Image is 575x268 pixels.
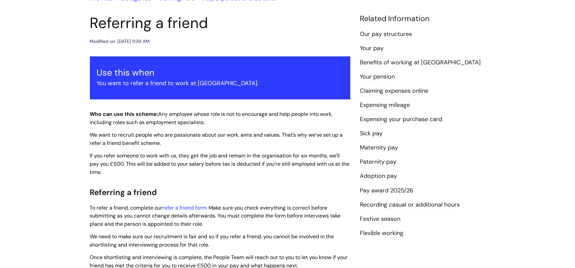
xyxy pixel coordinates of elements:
[163,204,207,211] a: refer a friend form
[97,67,343,78] h3: Use this when
[360,14,485,23] h4: Related Information
[360,129,383,138] a: Sick pay
[97,78,343,88] p: You want to refer a friend to work at [GEOGRAPHIC_DATA].
[360,30,412,39] a: Our pay structures
[360,172,397,181] a: Adoption pay
[90,233,334,248] span: We need to make sure our recruitment is fair and so if you refer a friend, you cannot be involved...
[360,215,401,223] a: Festive season
[360,201,460,209] a: Recording casual or additional hours
[360,115,443,124] a: Expensing your purchase card
[360,158,397,166] a: Paternity pay
[90,152,350,176] span: If you refer someone to work with us, they get the job and remain in the organisation for six mon...
[360,44,384,53] a: Your pay
[90,111,158,117] strong: Who can use this scheme:
[360,58,481,67] a: Benefits of working at [GEOGRAPHIC_DATA]
[90,14,350,32] h1: Referring a friend
[360,144,398,152] a: Maternity pay
[90,37,150,46] div: Modified on: [DATE] 11:39 AM
[360,186,414,195] a: Pay award 2025/26
[360,87,429,95] a: Claiming expenses online
[360,229,404,238] a: Flexible working
[90,111,333,126] span: Any employee whose role is not to encourage and help people into work, including roles such as em...
[360,101,410,110] a: Expensing mileage
[90,204,341,228] span: To refer a friend, complete our . Make sure you check everything is correct before submitting as ...
[360,73,395,81] a: Your pension
[90,187,157,197] span: Referring a friend
[90,131,343,147] span: We want to recruit people who are passionate about our work, aims and values. That’s why we’ve se...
